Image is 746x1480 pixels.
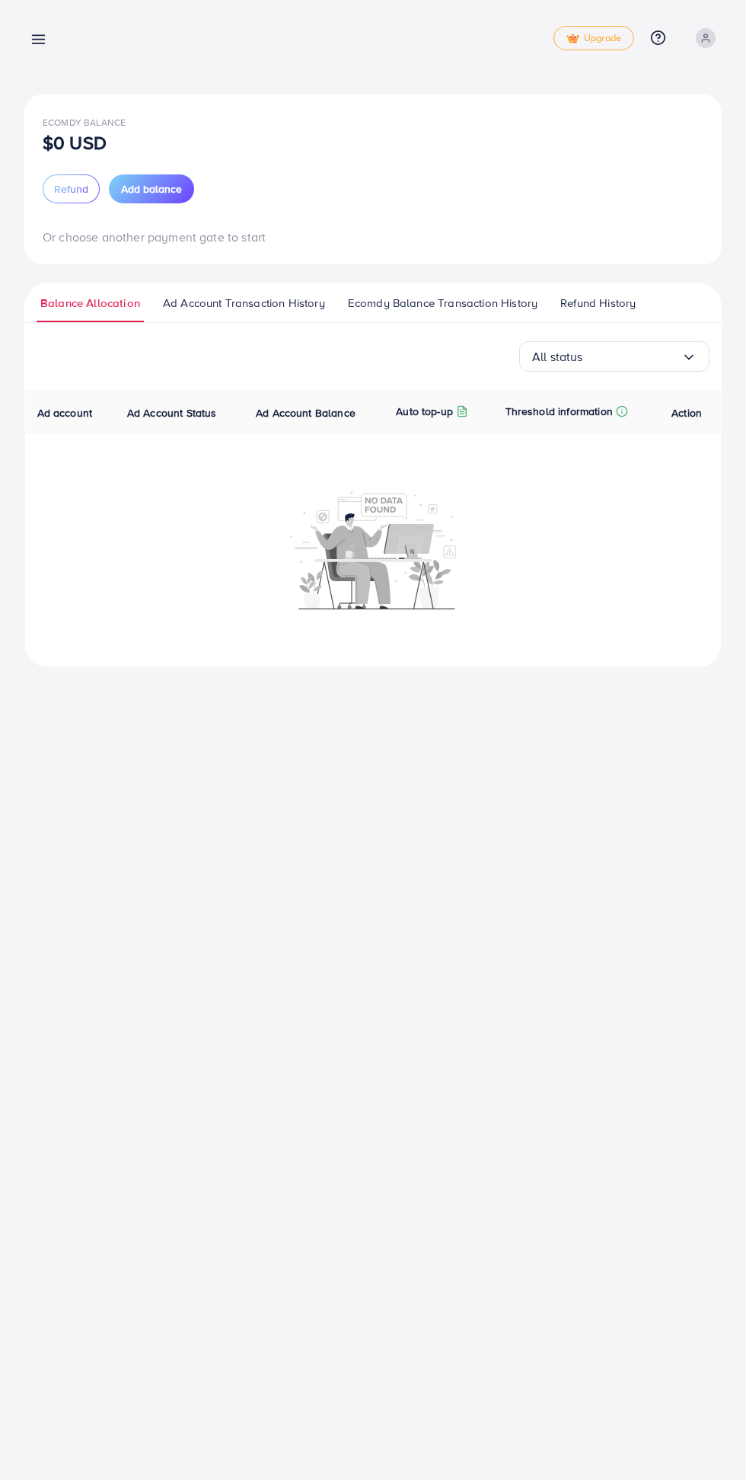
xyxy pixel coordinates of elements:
[127,405,217,420] span: Ad Account Status
[43,116,126,129] span: Ecomdy Balance
[109,174,194,203] button: Add balance
[553,26,634,50] a: tickUpgrade
[505,402,613,420] p: Threshold information
[43,133,107,152] p: $0 USD
[532,345,583,369] span: All status
[121,181,182,197] span: Add balance
[671,405,702,420] span: Action
[560,295,636,312] span: Refund History
[40,295,140,312] span: Balance Allocation
[256,405,355,420] span: Ad Account Balance
[163,295,325,312] span: Ad Account Transaction History
[290,490,456,609] img: No account
[519,341,709,372] div: Search for option
[583,345,681,369] input: Search for option
[43,228,703,246] p: Or choose another payment gate to start
[37,405,93,420] span: Ad account
[54,181,88,197] span: Refund
[348,295,537,312] span: Ecomdy Balance Transaction History
[43,174,100,203] button: Refund
[566,33,621,44] span: Upgrade
[396,402,453,420] p: Auto top-up
[566,34,579,44] img: tick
